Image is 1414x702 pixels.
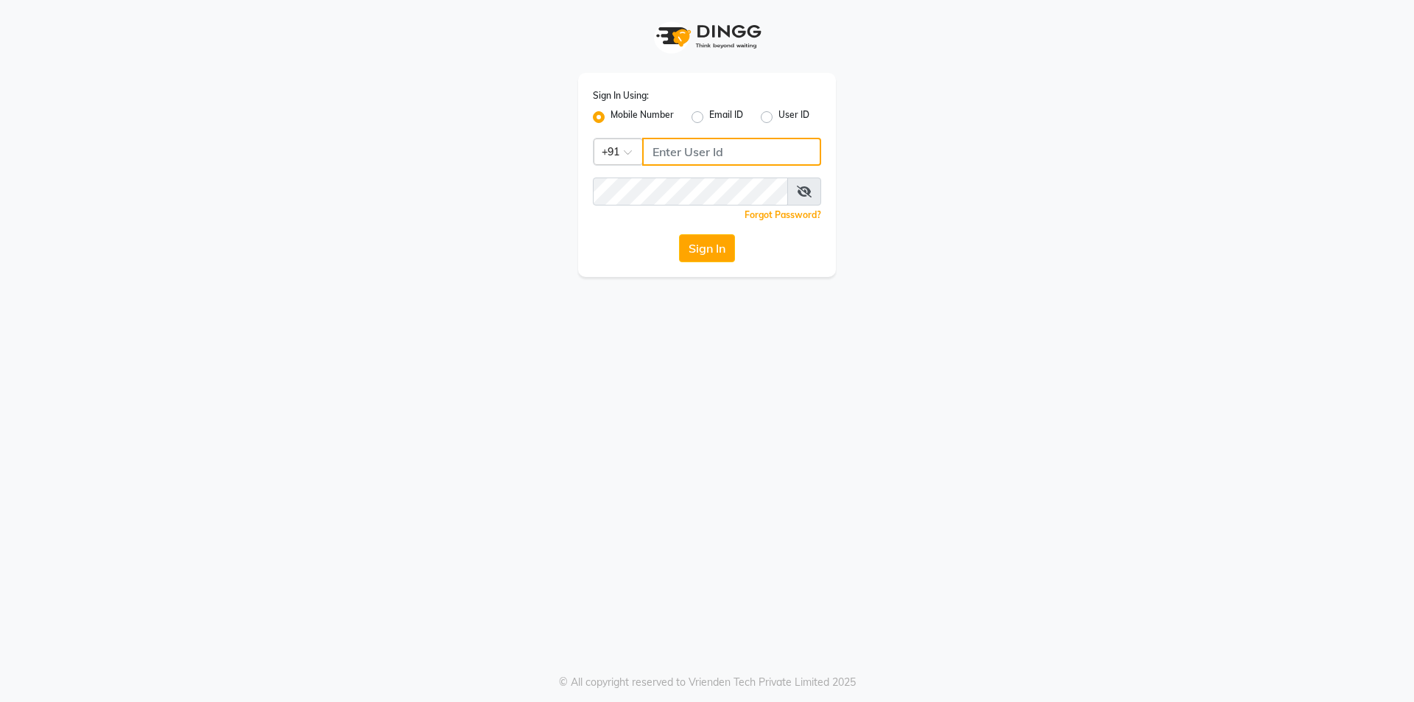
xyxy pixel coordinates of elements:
label: User ID [778,108,809,126]
button: Sign In [679,234,735,262]
a: Forgot Password? [745,209,821,220]
label: Email ID [709,108,743,126]
input: Username [642,138,821,166]
label: Mobile Number [611,108,674,126]
label: Sign In Using: [593,89,649,102]
img: logo1.svg [648,15,766,58]
input: Username [593,178,788,206]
